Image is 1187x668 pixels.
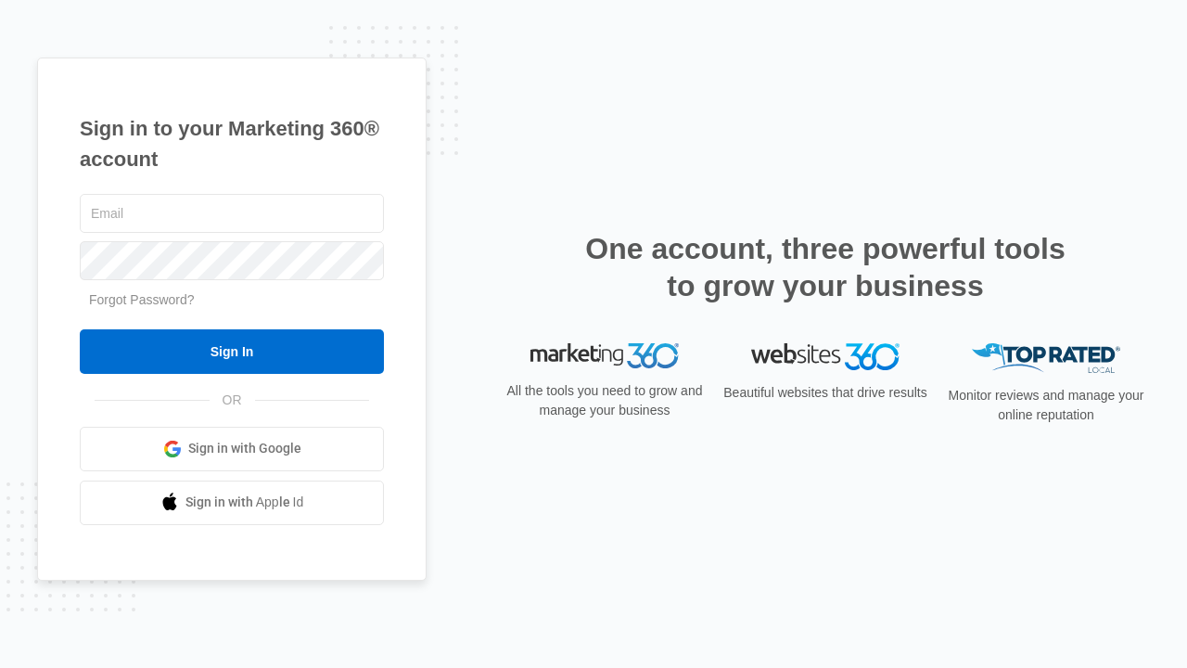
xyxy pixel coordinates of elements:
[80,427,384,471] a: Sign in with Google
[80,113,384,174] h1: Sign in to your Marketing 360® account
[80,481,384,525] a: Sign in with Apple Id
[501,381,708,420] p: All the tools you need to grow and manage your business
[210,391,255,410] span: OR
[89,292,195,307] a: Forgot Password?
[721,383,929,403] p: Beautiful websites that drive results
[188,439,301,458] span: Sign in with Google
[942,386,1150,425] p: Monitor reviews and manage your online reputation
[972,343,1120,374] img: Top Rated Local
[80,194,384,233] input: Email
[80,329,384,374] input: Sign In
[751,343,900,370] img: Websites 360
[580,230,1071,304] h2: One account, three powerful tools to grow your business
[185,493,304,512] span: Sign in with Apple Id
[530,343,679,369] img: Marketing 360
